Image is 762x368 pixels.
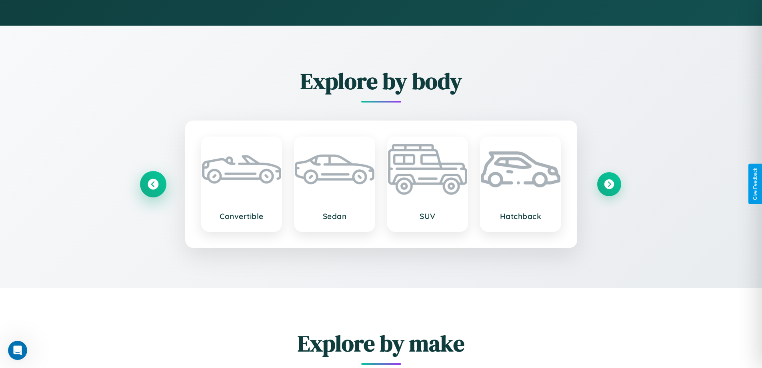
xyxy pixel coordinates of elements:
[396,211,460,221] h3: SUV
[210,211,274,221] h3: Convertible
[752,168,758,200] div: Give Feedback
[303,211,366,221] h3: Sedan
[489,211,552,221] h3: Hatchback
[141,66,621,97] h2: Explore by body
[141,328,621,359] h2: Explore by make
[8,341,27,360] iframe: Intercom live chat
